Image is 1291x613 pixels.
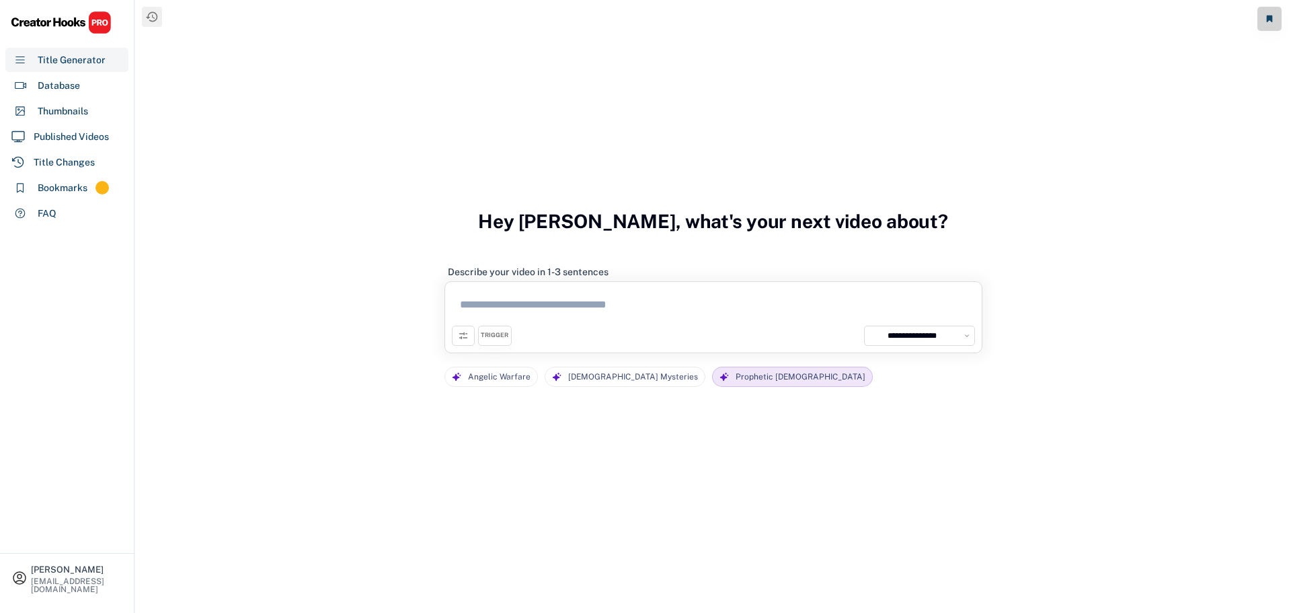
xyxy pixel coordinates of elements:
[38,53,106,67] div: Title Generator
[38,181,87,195] div: Bookmarks
[448,266,609,278] div: Describe your video in 1-3 sentences
[38,207,56,221] div: FAQ
[31,577,122,593] div: [EMAIL_ADDRESS][DOMAIN_NAME]
[868,330,880,342] img: yH5BAEAAAAALAAAAAABAAEAAAIBRAA7
[38,104,88,118] div: Thumbnails
[481,331,508,340] div: TRIGGER
[34,155,95,170] div: Title Changes
[736,367,865,387] div: Prophetic [DEMOGRAPHIC_DATA]
[478,196,948,247] h3: Hey [PERSON_NAME], what's your next video about?
[31,565,122,574] div: [PERSON_NAME]
[11,11,112,34] img: CHPRO%20Logo.svg
[38,79,80,93] div: Database
[468,367,531,387] div: Angelic Warfare
[568,367,698,387] div: [DEMOGRAPHIC_DATA] Mysteries
[34,130,109,144] div: Published Videos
